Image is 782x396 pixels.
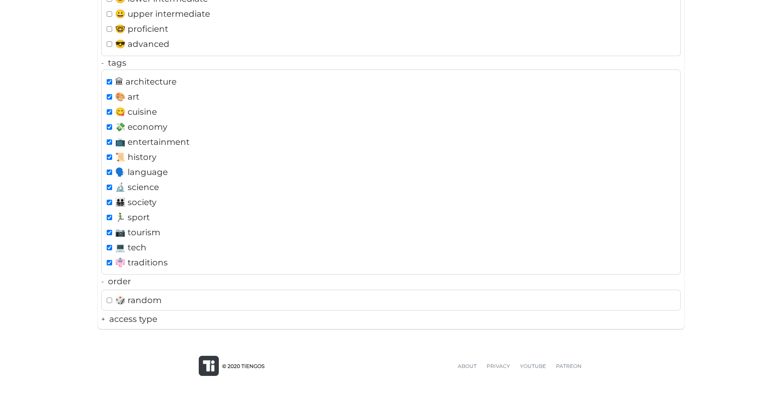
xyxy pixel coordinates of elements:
[115,256,168,269] span: 👘 traditions
[515,362,551,370] a: YOUTUBE
[115,120,167,134] span: 💸 economy
[101,312,681,326] div: access type
[115,90,139,103] span: 🎨 art
[115,75,177,88] span: 🏛 architecture
[115,22,168,36] span: 🤓 proficient
[487,363,510,369] span: PRIVACY
[482,362,515,370] a: PRIVACY
[115,195,156,209] span: 👨‍👨‍👧‍👦 society
[115,105,157,118] span: 😋 cuisine
[115,150,156,164] span: 📜 history
[556,363,582,369] span: PATREON
[115,37,169,51] span: 😎 advanced
[222,362,264,370] span: © 2020 TIENGOS
[115,293,162,307] span: 🎲 random
[203,360,215,372] img: logo
[115,226,160,239] span: 📷 tourism
[101,275,681,288] div: order
[551,362,587,370] a: PATREON
[115,7,210,21] span: 😀 upper intermediate
[453,362,482,370] a: ABOUT
[101,59,104,67] b: -
[520,363,546,369] span: YOUTUBE
[115,165,168,179] span: 🗣️ language
[458,363,477,369] span: ABOUT
[101,315,105,323] b: +
[101,56,681,69] div: tags
[101,278,104,285] b: -
[115,180,159,194] span: 🔬 science
[115,211,150,224] span: ️🏃‍♂️ sport
[115,241,146,254] span: 💻 tech
[115,135,190,149] span: 📺 entertainment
